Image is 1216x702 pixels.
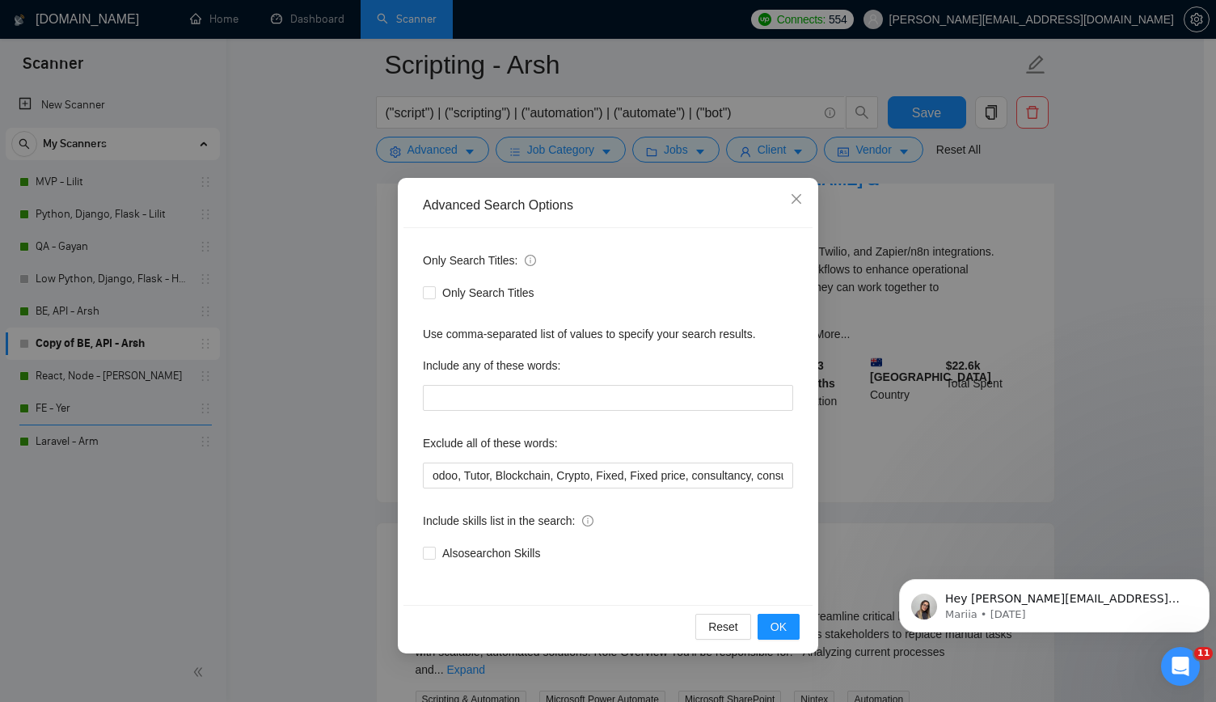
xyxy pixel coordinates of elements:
span: info-circle [525,255,536,266]
span: OK [771,618,787,636]
span: Include skills list in the search: [423,512,593,530]
span: close [790,192,803,205]
iframe: Intercom live chat [1161,647,1200,686]
button: Reset [695,614,751,640]
label: Exclude all of these words: [423,430,558,456]
button: OK [758,614,800,640]
span: Only Search Titles [436,284,541,302]
span: Reset [708,618,738,636]
iframe: Intercom notifications message [893,545,1216,658]
span: Only Search Titles: [423,252,536,269]
div: Advanced Search Options [423,197,793,214]
button: Close [775,178,818,222]
label: Include any of these words: [423,353,560,378]
span: info-circle [582,515,593,526]
span: 11 [1194,647,1213,660]
div: Use comma-separated list of values to specify your search results. [423,325,793,343]
span: Also search on Skills [436,544,547,562]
